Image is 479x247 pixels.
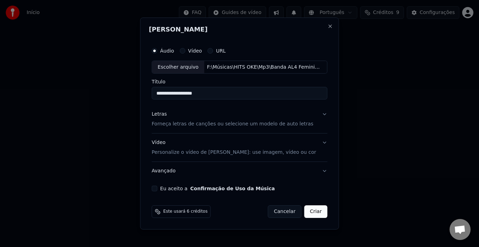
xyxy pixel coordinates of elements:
[304,205,328,218] button: Criar
[216,48,226,53] label: URL
[152,105,328,133] button: LetrasForneça letras de canções ou selecione um modelo de auto letras
[268,205,302,218] button: Cancelar
[149,26,330,33] h2: [PERSON_NAME]
[152,80,328,84] label: Título
[188,48,202,53] label: Vídeo
[204,64,323,71] div: F:\Músicas\HITS OKE\Mp3\Banda AL4 Feminino 1.mp3
[152,121,313,128] p: Forneça letras de canções ou selecione um modelo de auto letras
[160,186,275,191] label: Eu aceito a
[152,134,328,162] button: VídeoPersonalize o vídeo de [PERSON_NAME]: use imagem, vídeo ou cor
[160,48,174,53] label: Áudio
[152,111,167,118] div: Letras
[152,139,316,156] div: Vídeo
[190,186,275,191] button: Eu aceito a
[163,209,208,214] span: Este usará 6 créditos
[152,149,316,156] p: Personalize o vídeo de [PERSON_NAME]: use imagem, vídeo ou cor
[152,162,328,180] button: Avançado
[152,61,204,74] div: Escolher arquivo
